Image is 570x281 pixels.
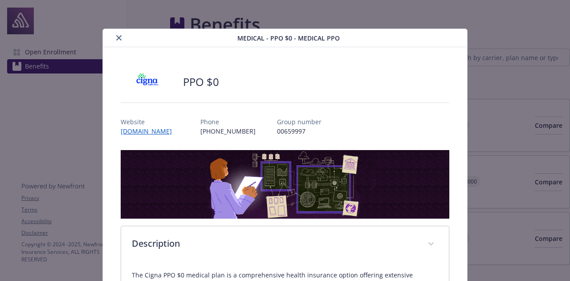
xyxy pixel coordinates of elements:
h2: PPO $0 [183,74,219,90]
img: CIGNA [121,69,174,95]
a: [DOMAIN_NAME] [121,127,179,135]
span: Medical - PPO $0 - Medical PPO [237,33,340,43]
div: Description [121,226,448,263]
p: Group number [277,117,322,126]
button: close [114,33,124,43]
p: Description [132,237,416,250]
img: banner [121,150,449,219]
p: 00659997 [277,126,322,136]
p: [PHONE_NUMBER] [200,126,256,136]
p: Phone [200,117,256,126]
p: Website [121,117,179,126]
